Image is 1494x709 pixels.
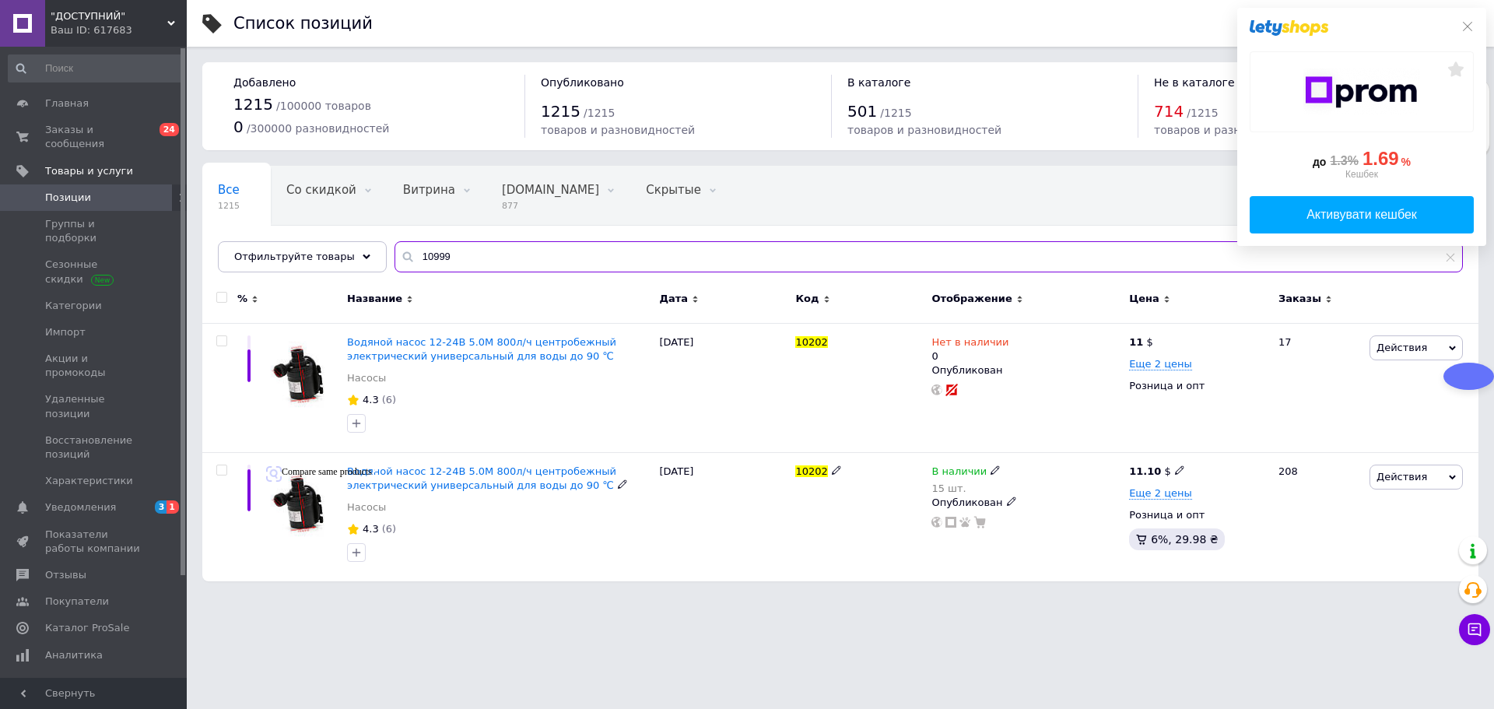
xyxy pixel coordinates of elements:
[45,675,144,703] span: Инструменты вебмастера и SEO
[45,325,86,339] span: Импорт
[655,323,791,452] div: [DATE]
[382,394,396,405] span: (6)
[1187,107,1218,119] span: / 1215
[395,241,1463,272] input: Поиск по названию позиции, артикулу и поисковым запросам
[931,496,1121,510] div: Опубликован
[1269,452,1366,581] div: 208
[45,191,91,205] span: Позиции
[282,466,372,482] span: Compare same products
[795,336,827,348] span: 10202
[541,102,580,121] span: 1215
[502,200,599,212] span: 877
[1154,102,1184,121] span: 714
[247,122,390,135] span: / 300000 разновидностей
[233,16,373,32] div: Список позиций
[1154,124,1308,136] span: товаров и разновидностей
[1129,465,1161,477] b: 11.10
[218,242,324,256] span: Опубликованные
[541,76,624,89] span: Опубликовано
[403,183,455,197] span: Витрина
[847,124,1001,136] span: товаров и разновидностей
[847,102,877,121] span: 501
[1129,336,1143,348] b: 11
[45,568,86,582] span: Отзывы
[347,292,402,306] span: Название
[659,292,688,306] span: Дата
[234,251,355,262] span: Отфильтруйте товары
[167,500,179,514] span: 1
[45,299,102,313] span: Категории
[286,183,356,197] span: Со скидкой
[347,336,616,362] a: Водяной насос 12-24В 5.0М 800л/ч центробежный электрический универсальный для воды до 90 ℃
[1129,292,1159,306] span: Цена
[1269,323,1366,452] div: 17
[931,336,1008,353] span: Нет в наличии
[502,183,599,197] span: [DOMAIN_NAME]
[1129,358,1192,370] span: Еще 2 цены
[931,465,987,482] span: В наличии
[276,100,371,112] span: / 100000 товаров
[931,292,1012,306] span: Отображение
[541,124,695,136] span: товаров и разновидностей
[233,76,296,89] span: Добавлено
[931,483,1001,494] div: 15 шт.
[45,595,109,609] span: Покупатели
[931,335,1008,363] div: 0
[646,183,701,197] span: Скрытые
[847,76,910,89] span: В каталоге
[1377,342,1427,353] span: Действия
[155,500,167,514] span: 3
[584,107,615,119] span: / 1215
[265,335,339,410] img: Водяной насос 12-24В 5.0М 800л/ч центробежный электрический универсальный для воды до 90 ℃
[1129,465,1185,479] div: $
[795,465,827,477] span: 10202
[1129,508,1265,522] div: Розница и опт
[218,200,240,212] span: 1215
[655,452,791,581] div: [DATE]
[45,217,144,245] span: Группы и подборки
[1129,487,1192,500] span: Еще 2 цены
[265,465,339,539] img: Водяной насос 12-24В 5.0М 800л/ч центробежный электрический универсальный для воды до 90 ℃
[51,9,167,23] span: "ДОСТУПНИЙ"
[382,523,396,535] span: (6)
[45,433,144,462] span: Восстановление позиций
[237,292,247,306] span: %
[1151,533,1218,546] span: 6%, 29.98 ₴
[347,465,616,491] a: Водяной насос 12-24В 5.0М 800л/ч центробежный электрический универсальный для воды до 90 ℃
[1154,76,1235,89] span: Не в каталоге
[45,528,144,556] span: Показатели работы компании
[218,183,240,197] span: Все
[1459,614,1490,645] button: Чат с покупателем
[233,118,244,136] span: 0
[880,107,911,119] span: / 1215
[45,500,116,514] span: Уведомления
[347,371,386,385] a: Насосы
[45,474,133,488] span: Характеристики
[1278,292,1321,306] span: Заказы
[1129,335,1153,349] div: $
[931,363,1121,377] div: Опубликован
[1377,471,1427,483] span: Действия
[45,97,89,111] span: Главная
[363,394,379,405] span: 4.3
[45,258,144,286] span: Сезонные скидки
[1129,379,1265,393] div: Розница и опт
[363,523,379,535] span: 4.3
[8,54,184,82] input: Поиск
[233,95,273,114] span: 1215
[51,23,187,37] div: Ваш ID: 617683
[45,648,103,662] span: Аналитика
[45,621,129,635] span: Каталог ProSale
[795,292,819,306] span: Код
[347,500,386,514] a: Насосы
[45,123,144,151] span: Заказы и сообщения
[160,123,179,136] span: 24
[45,164,133,178] span: Товары и услуги
[45,352,144,380] span: Акции и промокоды
[372,466,377,474] img: Sc04c7ecdac3c49e6a1b19c987a4e3931O.png
[45,392,144,420] span: Удаленные позиции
